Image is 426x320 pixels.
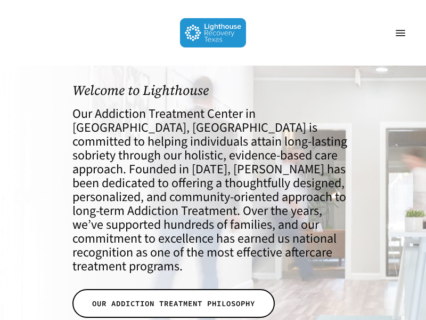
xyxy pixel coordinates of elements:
[390,28,411,38] a: Navigation Menu
[72,289,275,318] a: OUR ADDICTION TREATMENT PHILOSOPHY
[72,107,354,274] h4: Our Addiction Treatment Center in [GEOGRAPHIC_DATA], [GEOGRAPHIC_DATA] is committed to helping in...
[180,18,247,47] img: Lighthouse Recovery Texas
[92,298,255,309] span: OUR ADDICTION TREATMENT PHILOSOPHY
[72,83,354,98] h1: Welcome to Lighthouse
